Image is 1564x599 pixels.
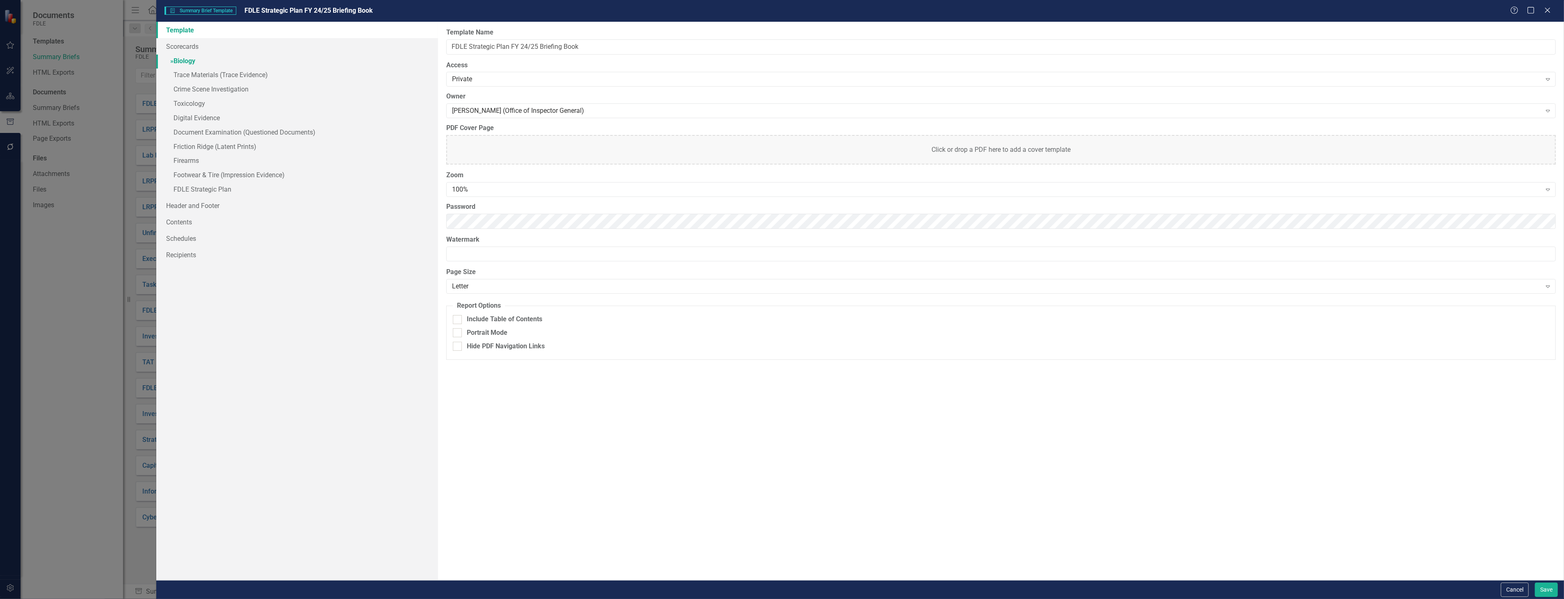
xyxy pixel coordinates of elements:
[156,140,438,155] a: Friction Ridge (Latent Prints)
[446,235,1556,245] label: Watermark
[453,301,505,311] legend: Report Options
[467,328,507,338] div: Portrait Mode
[156,38,438,55] a: Scorecards
[446,267,1556,277] label: Page Size
[156,214,438,230] a: Contents
[446,28,1556,37] label: Template Name
[1501,583,1529,597] button: Cancel
[170,57,174,65] span: »
[446,123,1556,133] label: PDF Cover Page
[467,342,545,351] div: Hide PDF Navigation Links
[156,22,438,38] a: Template
[452,185,1541,194] div: 100%
[446,61,1556,70] label: Access
[156,169,438,183] a: Footwear & Tire (Impression Evidence)
[156,83,438,97] a: Crime Scene Investigation
[156,247,438,263] a: Recipients
[156,154,438,169] a: Firearms
[156,97,438,112] a: Toxicology
[446,202,1556,212] label: Password
[452,282,1541,291] div: Letter
[156,69,438,83] a: Trace Materials (Trace Evidence)
[244,7,373,14] span: FDLE Strategic Plan FY 24/25 Briefing Book
[164,7,236,15] span: Summary Brief Template
[446,135,1556,165] div: Click or drop a PDF here to add a cover template
[446,92,1556,101] label: Owner
[156,183,438,197] a: FDLE Strategic Plan
[156,55,438,69] a: »Biology
[452,106,1541,116] div: [PERSON_NAME] (Office of Inspector General)
[156,197,438,214] a: Header and Footer
[156,112,438,126] a: Digital Evidence
[1535,583,1558,597] button: Save
[446,171,1556,180] label: Zoom
[156,126,438,140] a: Document Examination (Questioned Documents)
[156,230,438,247] a: Schedules
[452,75,1541,84] div: Private
[467,315,542,324] div: Include Table of Contents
